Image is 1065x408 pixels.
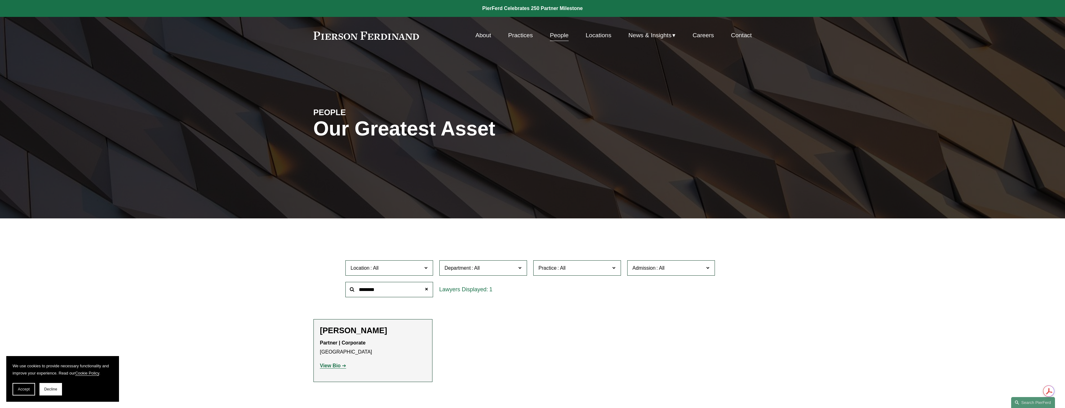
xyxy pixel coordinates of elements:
[13,383,35,395] button: Accept
[320,363,346,368] a: View Bio
[313,107,423,117] h4: PEOPLE
[320,363,341,368] strong: View Bio
[6,356,119,402] section: Cookie banner
[550,29,569,41] a: People
[39,383,62,395] button: Decline
[586,29,611,41] a: Locations
[320,326,426,335] h2: [PERSON_NAME]
[351,265,370,271] span: Location
[628,29,676,41] a: folder dropdown
[75,371,99,375] a: Cookie Policy
[445,265,471,271] span: Department
[313,117,606,140] h1: Our Greatest Asset
[13,362,113,377] p: We use cookies to provide necessary functionality and improve your experience. Read our .
[628,30,672,41] span: News & Insights
[731,29,752,41] a: Contact
[693,29,714,41] a: Careers
[18,387,30,391] span: Accept
[508,29,533,41] a: Practices
[320,340,366,345] strong: Partner | Corporate
[489,286,493,293] span: 1
[475,29,491,41] a: About
[1011,397,1055,408] a: Search this site
[633,265,656,271] span: Admission
[320,339,426,357] p: [GEOGRAPHIC_DATA]
[539,265,557,271] span: Practice
[44,387,57,391] span: Decline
